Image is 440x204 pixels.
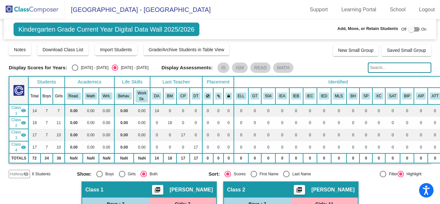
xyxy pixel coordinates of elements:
td: 14 [150,104,163,117]
td: 0.00 [83,104,99,117]
td: 0 [400,153,414,163]
td: 0 [190,129,203,141]
td: 0 [213,129,224,141]
td: 0.00 [83,129,99,141]
th: Danielle Trujillo [190,88,203,104]
td: 0 [289,117,303,129]
th: Keep with teacher [224,88,234,104]
span: Hallway [10,171,24,177]
td: 0 [385,104,400,117]
mat-radio-group: Select an option [208,171,335,177]
th: Keep with students [213,88,224,104]
span: Grade/Archive Students in Table View [149,47,225,52]
div: Scores [231,171,245,177]
td: 0.00 [114,117,134,129]
td: 0 [289,104,303,117]
td: 0 [213,153,224,163]
td: 0 [163,129,177,141]
td: 0 [372,117,385,129]
td: 0 [248,129,261,141]
td: 0.00 [134,129,150,141]
td: 0 [190,104,203,117]
td: 0.00 [114,104,134,117]
td: TOTALS [9,153,28,163]
td: 18 [28,117,40,129]
td: 0.00 [65,129,83,141]
td: 0 [248,141,261,153]
button: DT [192,92,201,100]
td: 0 [303,141,317,153]
span: Saved Small Group [387,48,426,53]
div: Filter [386,171,397,177]
th: IEP-C [303,88,317,104]
th: English Language Learner [234,88,248,104]
td: 0 [289,153,303,163]
td: 0 [234,153,248,163]
th: Last Teacher [150,76,202,88]
span: Display Scores for Years: [9,65,67,71]
span: Notes [14,47,26,52]
td: 17 [177,129,189,141]
button: Work Sk. [136,90,148,102]
td: 10 [53,141,65,153]
td: 0.00 [99,117,114,129]
span: Class 1 [11,105,21,116]
td: 0 [359,141,372,153]
th: 504 Plan [261,88,275,104]
td: 0.00 [99,141,114,153]
td: 0 [347,104,359,117]
a: Support [305,5,333,15]
mat-chip: MATH [273,63,293,73]
button: 504 [263,92,273,100]
td: 0 [202,129,213,141]
td: 0 [248,153,261,163]
td: 0 [177,117,189,129]
button: Grade/Archive Students in Table View [144,44,230,55]
td: 14 [150,153,163,163]
td: 0 [372,141,385,153]
th: Boys [41,88,53,104]
td: 11 [53,117,65,129]
td: 0 [202,104,213,117]
td: 0 [234,141,248,153]
td: 0 [275,129,289,141]
div: Girls [125,171,136,177]
mat-chip: IS [217,63,229,73]
mat-radio-group: Select an option [72,64,148,71]
td: 0.00 [114,129,134,141]
th: IEP-D [317,88,331,104]
th: Cross Cat [372,88,385,104]
div: Both [147,171,158,177]
td: 0 [261,153,275,163]
span: Download Class List [43,47,83,52]
td: 7 [41,141,53,153]
td: 0 [275,153,289,163]
th: Behavior Concerns [347,88,359,104]
th: Total [28,88,40,104]
td: 0 [213,104,224,117]
td: 0 [303,153,317,163]
button: SAT [387,92,398,100]
th: IEP-B [289,88,303,104]
button: IEB [291,92,301,100]
th: Gifted and Talented [248,88,261,104]
td: 0 [331,129,347,141]
td: 7 [53,104,65,117]
td: 0 [359,153,372,163]
td: 0.00 [83,117,99,129]
td: 0 [202,153,213,163]
td: 18 [163,153,177,163]
td: NaN [83,153,99,163]
button: BIP [402,92,412,100]
div: Last Name [290,171,311,177]
button: Writ. [101,92,112,100]
td: Danielle Trujillo - No Class Name [9,141,28,153]
td: 0 [213,117,224,129]
td: 0 [385,141,400,153]
td: 0 [331,141,347,153]
td: 0 [400,117,414,129]
div: First Name [257,171,279,177]
span: [GEOGRAPHIC_DATA] - [GEOGRAPHIC_DATA] [64,5,211,15]
td: 0 [150,117,163,129]
span: Kindergarten Grade Current Year Digital Data Wall 2025/2026 [14,23,199,36]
